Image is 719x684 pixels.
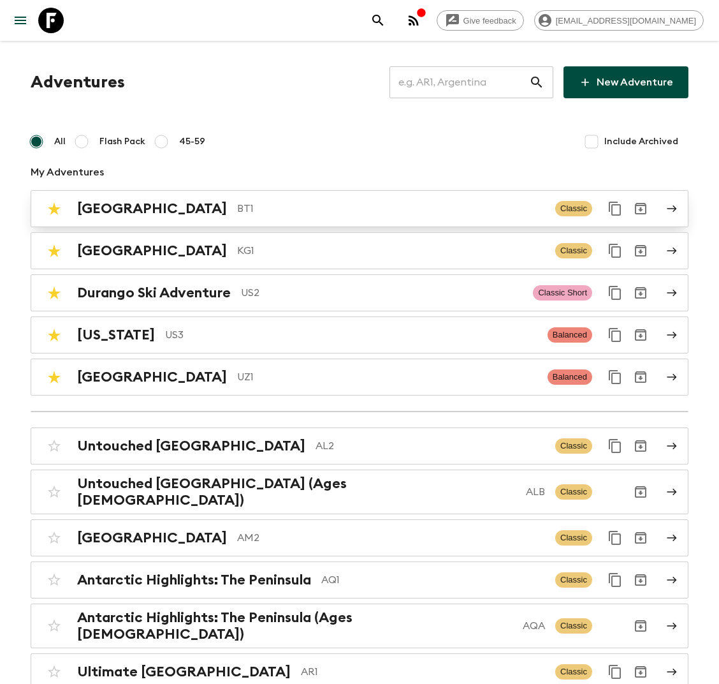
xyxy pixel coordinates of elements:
p: UZ1 [237,369,537,385]
button: Archive [628,364,653,390]
button: Archive [628,567,653,593]
h2: Ultimate [GEOGRAPHIC_DATA] [77,664,291,680]
span: [EMAIL_ADDRESS][DOMAIN_NAME] [549,16,703,26]
button: Archive [628,280,653,306]
span: Classic [555,201,592,216]
span: Classic [555,530,592,546]
span: Balanced [548,327,592,343]
button: Duplicate for 45-59 [602,433,628,459]
p: AM2 [237,530,545,546]
span: Classic [555,243,592,258]
h2: [GEOGRAPHIC_DATA] [77,200,227,217]
p: KG1 [237,243,545,258]
h2: Durango Ski Adventure [77,285,231,301]
button: Archive [628,613,653,639]
p: US2 [241,285,523,301]
p: ALB [526,484,545,500]
span: Classic [555,438,592,454]
h2: [US_STATE] [77,327,155,343]
p: US3 [165,327,537,343]
button: Duplicate for 45-59 [602,280,628,306]
a: Durango Ski AdventureUS2Classic ShortDuplicate for 45-59Archive [31,274,688,311]
p: BT1 [237,201,545,216]
span: Classic [555,618,592,634]
h2: Antarctic Highlights: The Peninsula (Ages [DEMOGRAPHIC_DATA]) [77,609,512,643]
h1: Adventures [31,70,125,95]
button: Archive [628,525,653,551]
span: Flash Pack [99,135,145,148]
h2: [GEOGRAPHIC_DATA] [77,242,227,259]
button: Archive [628,238,653,264]
input: e.g. AR1, Argentina [389,64,529,100]
a: [US_STATE]US3BalancedDuplicate for 45-59Archive [31,316,688,353]
a: Untouched [GEOGRAPHIC_DATA] (Ages [DEMOGRAPHIC_DATA])ALBClassicArchive [31,470,688,514]
a: Antarctic Highlights: The Peninsula (Ages [DEMOGRAPHIC_DATA])AQAClassicArchive [31,604,688,648]
span: All [54,135,66,148]
div: [EMAIL_ADDRESS][DOMAIN_NAME] [534,10,704,31]
a: [GEOGRAPHIC_DATA]AM2ClassicDuplicate for 45-59Archive [31,519,688,556]
a: Untouched [GEOGRAPHIC_DATA]AL2ClassicDuplicate for 45-59Archive [31,427,688,465]
button: Archive [628,322,653,348]
a: New Adventure [563,66,688,98]
a: Antarctic Highlights: The PeninsulaAQ1ClassicDuplicate for 45-59Archive [31,561,688,598]
button: search adventures [365,8,391,33]
span: Give feedback [456,16,523,26]
a: [GEOGRAPHIC_DATA]UZ1BalancedDuplicate for 45-59Archive [31,359,688,396]
button: Duplicate for 45-59 [602,364,628,390]
span: Classic Short [533,285,592,301]
span: Classic [555,572,592,588]
button: Archive [628,479,653,505]
button: Duplicate for 45-59 [602,322,628,348]
h2: [GEOGRAPHIC_DATA] [77,369,227,385]
button: Archive [628,433,653,459]
p: AQ1 [321,572,545,588]
button: Duplicate for 45-59 [602,567,628,593]
span: Classic [555,664,592,680]
span: Classic [555,484,592,500]
p: My Adventures [31,165,688,180]
span: Include Archived [604,135,678,148]
h2: Antarctic Highlights: The Peninsula [77,572,311,588]
p: AQA [523,618,545,634]
span: Balanced [548,369,592,385]
button: Duplicate for 45-59 [602,238,628,264]
p: AL2 [316,438,545,454]
a: [GEOGRAPHIC_DATA]BT1ClassicDuplicate for 45-59Archive [31,190,688,227]
span: 45-59 [179,135,205,148]
button: Duplicate for 45-59 [602,525,628,551]
p: AR1 [301,664,545,680]
a: Give feedback [437,10,524,31]
button: Archive [628,196,653,221]
h2: Untouched [GEOGRAPHIC_DATA] (Ages [DEMOGRAPHIC_DATA]) [77,475,516,509]
h2: Untouched [GEOGRAPHIC_DATA] [77,438,305,454]
button: Duplicate for 45-59 [602,196,628,221]
h2: [GEOGRAPHIC_DATA] [77,530,227,546]
a: [GEOGRAPHIC_DATA]KG1ClassicDuplicate for 45-59Archive [31,232,688,269]
button: menu [8,8,33,33]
